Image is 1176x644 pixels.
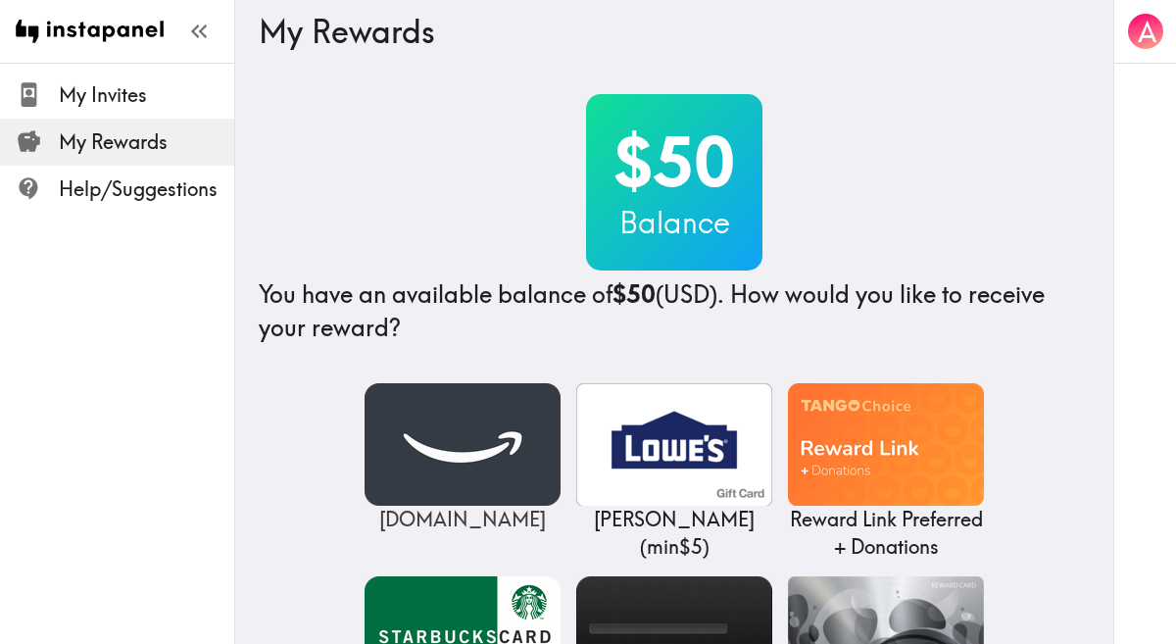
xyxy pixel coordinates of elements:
span: Help/Suggestions [59,175,234,203]
p: [PERSON_NAME] ( min $5 ) [576,506,772,561]
a: Reward Link Preferred + DonationsReward Link Preferred + Donations [788,383,984,561]
b: $50 [612,279,656,309]
span: My Rewards [59,128,234,156]
h3: My Rewards [259,13,1074,50]
h2: $50 [586,122,762,202]
p: [DOMAIN_NAME] [365,506,561,533]
img: Reward Link Preferred + Donations [788,383,984,506]
a: Lowe's[PERSON_NAME] (min$5) [576,383,772,561]
a: Amazon.com[DOMAIN_NAME] [365,383,561,533]
h4: You have an available balance of (USD) . How would you like to receive your reward? [259,278,1090,344]
img: Lowe's [576,383,772,506]
p: Reward Link Preferred + Donations [788,506,984,561]
span: My Invites [59,81,234,109]
img: Amazon.com [365,383,561,506]
button: A [1126,12,1165,51]
h3: Balance [586,202,762,243]
span: A [1138,15,1156,49]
